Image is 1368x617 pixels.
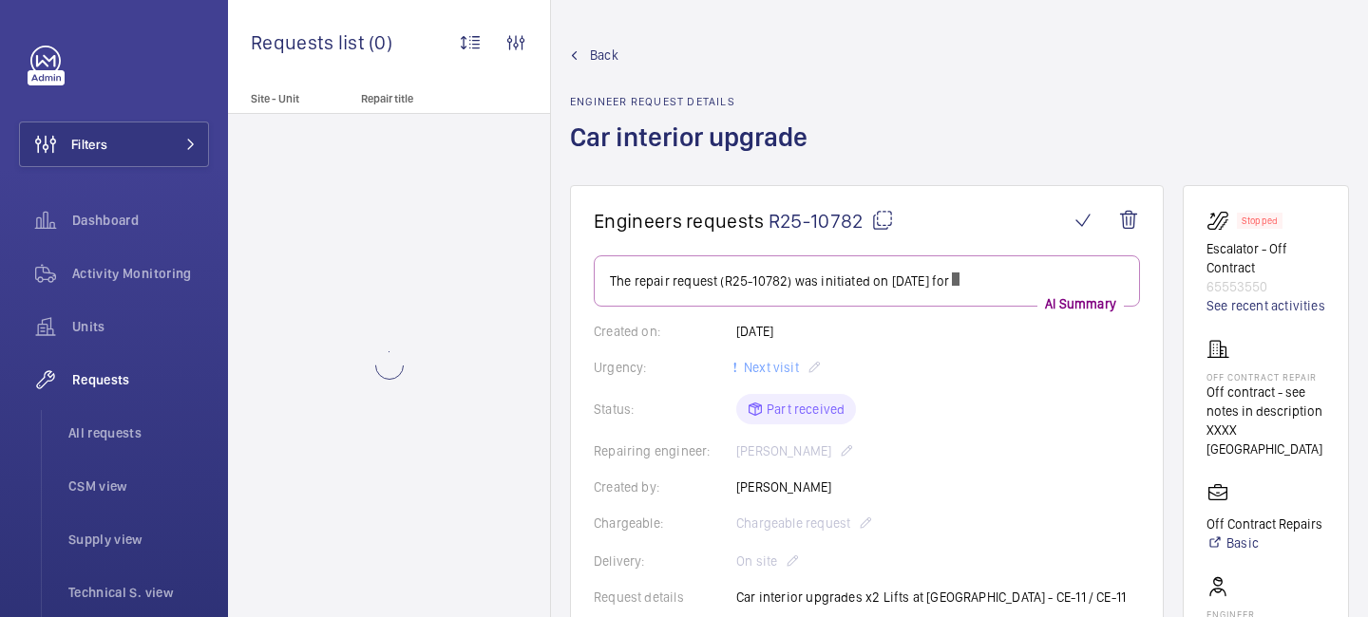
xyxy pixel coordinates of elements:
[1206,277,1325,296] p: 65553550
[228,92,353,105] p: Site - Unit
[1206,209,1237,232] img: escalator.svg
[590,46,618,65] span: Back
[570,95,819,108] h2: Engineer request details
[1206,514,1322,533] p: Off Contract Repairs
[68,423,209,442] span: All requests
[769,209,894,233] span: R25-10782
[68,477,209,495] span: CSM view
[1037,294,1124,313] p: AI Summary
[251,30,369,54] span: Requests list
[71,135,107,154] span: Filters
[68,583,209,602] span: Technical S. view
[72,211,209,230] span: Dashboard
[72,370,209,389] span: Requests
[1206,533,1322,552] a: Basic
[1206,296,1325,315] a: See recent activities
[1242,217,1278,224] p: Stopped
[72,317,209,336] span: Units
[1206,371,1325,383] p: Off Contract Repair
[610,271,1124,290] p: The repair request (R25-10782) was initiated on [DATE] for
[68,530,209,549] span: Supply view
[19,122,209,167] button: Filters
[594,209,765,233] span: Engineers requests
[570,120,819,185] h1: Car interior upgrade
[1206,239,1325,277] p: Escalator - Off Contract
[72,264,209,283] span: Activity Monitoring
[1206,383,1325,421] p: Off contract - see notes in description
[1206,421,1325,458] p: XXXX [GEOGRAPHIC_DATA]
[361,92,486,105] p: Repair title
